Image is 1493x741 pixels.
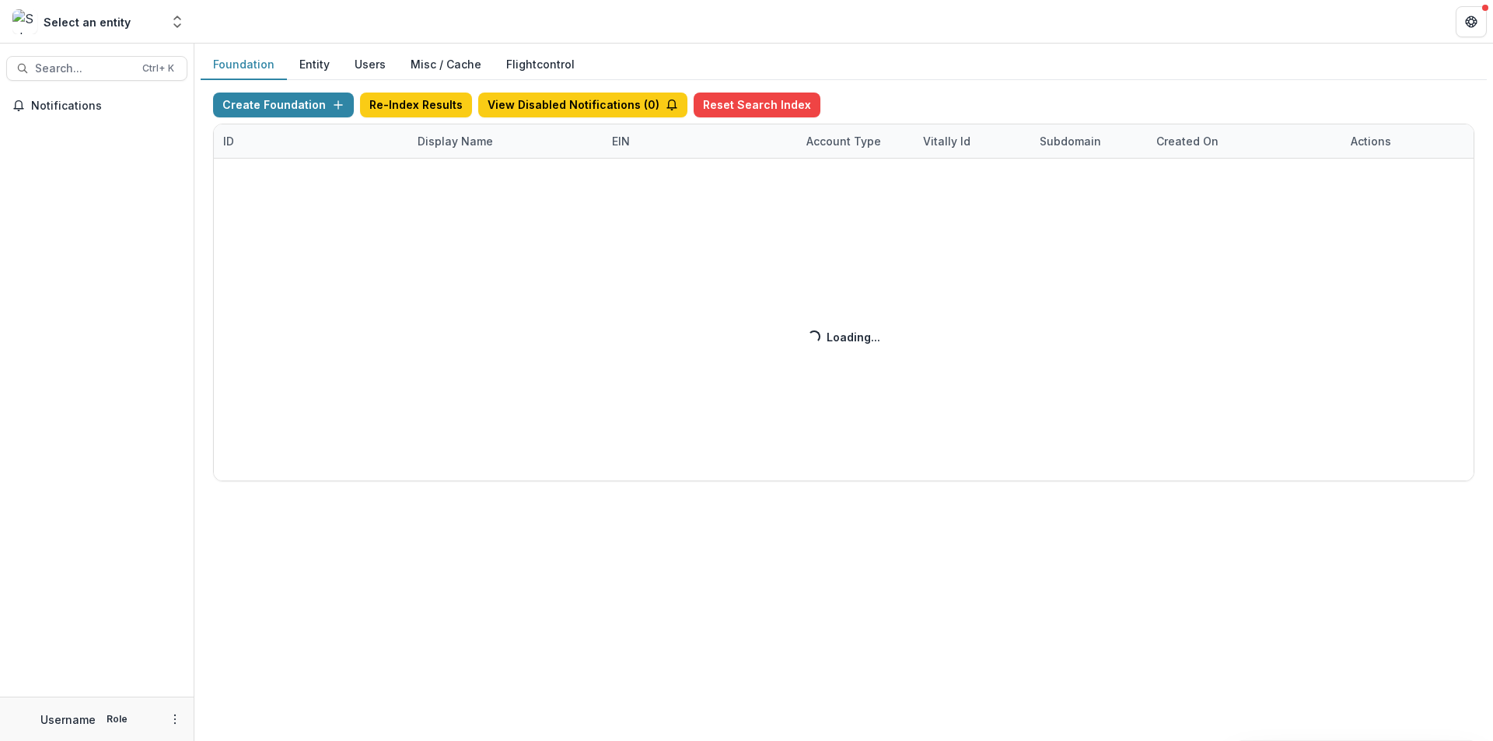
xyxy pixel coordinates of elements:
button: Misc / Cache [398,50,494,80]
p: Role [102,712,132,726]
button: Open entity switcher [166,6,188,37]
button: Notifications [6,93,187,118]
button: Foundation [201,50,287,80]
a: Flightcontrol [506,56,575,72]
button: Entity [287,50,342,80]
span: Search... [35,62,133,75]
div: Ctrl + K [139,60,177,77]
img: Select an entity [12,9,37,34]
div: Select an entity [44,14,131,30]
span: Notifications [31,100,181,113]
button: Get Help [1456,6,1487,37]
button: More [166,710,184,729]
p: Username [40,711,96,728]
button: Users [342,50,398,80]
button: Search... [6,56,187,81]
